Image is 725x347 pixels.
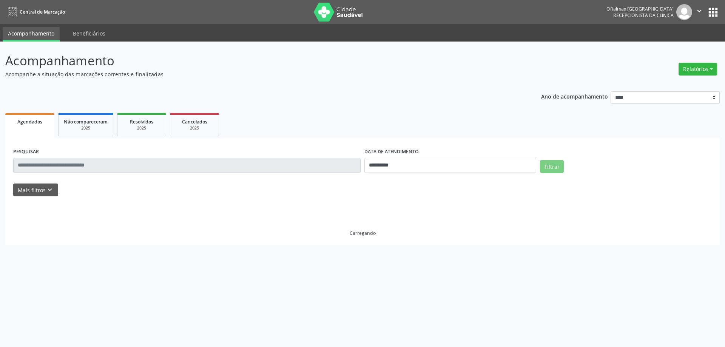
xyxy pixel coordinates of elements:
[130,119,153,125] span: Resolvidos
[350,230,376,236] div: Carregando
[182,119,207,125] span: Cancelados
[5,6,65,18] a: Central de Marcação
[695,7,703,15] i: 
[5,70,505,78] p: Acompanhe a situação das marcações correntes e finalizadas
[13,146,39,158] label: PESQUISAR
[123,125,160,131] div: 2025
[613,12,674,19] span: Recepcionista da clínica
[541,91,608,101] p: Ano de acompanhamento
[606,6,674,12] div: Oftalmax [GEOGRAPHIC_DATA]
[5,51,505,70] p: Acompanhamento
[17,119,42,125] span: Agendados
[176,125,213,131] div: 2025
[64,125,108,131] div: 2025
[3,27,60,42] a: Acompanhamento
[676,4,692,20] img: img
[13,184,58,197] button: Mais filtroskeyboard_arrow_down
[68,27,111,40] a: Beneficiários
[692,4,706,20] button: 
[46,186,54,194] i: keyboard_arrow_down
[540,160,564,173] button: Filtrar
[679,63,717,76] button: Relatórios
[64,119,108,125] span: Não compareceram
[20,9,65,15] span: Central de Marcação
[706,6,720,19] button: apps
[364,146,419,158] label: DATA DE ATENDIMENTO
